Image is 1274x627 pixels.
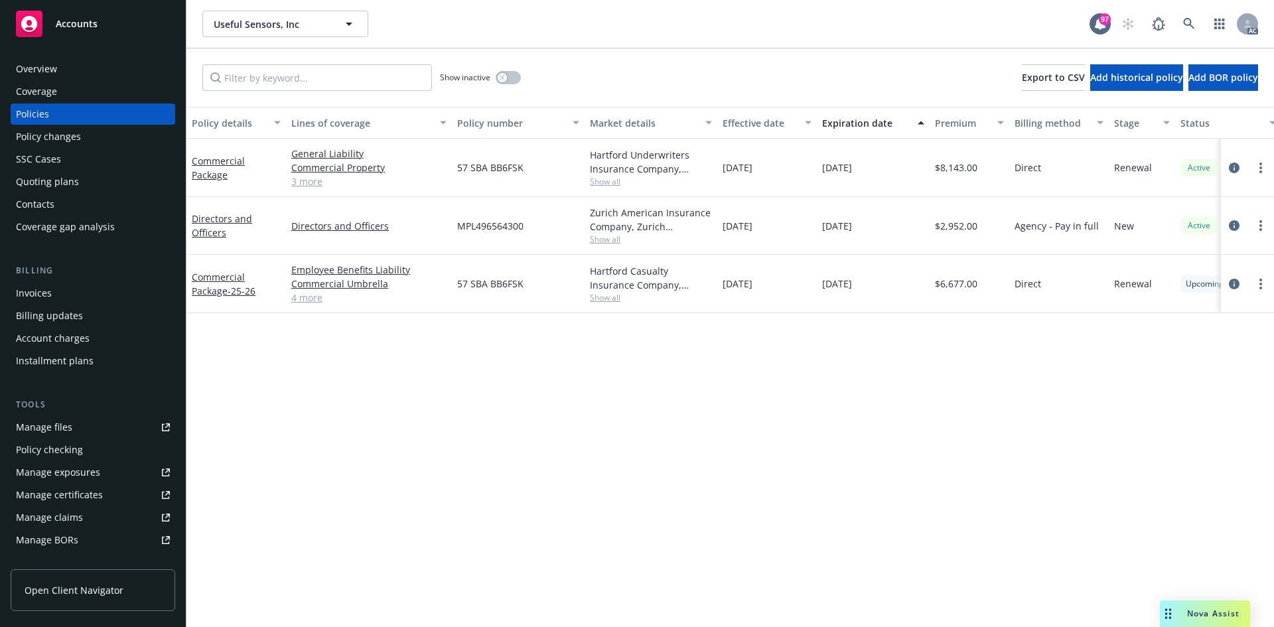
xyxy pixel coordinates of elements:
div: Manage BORs [16,529,78,551]
button: Effective date [717,107,817,139]
a: Manage files [11,417,175,438]
span: Add historical policy [1090,71,1183,84]
a: 3 more [291,174,447,188]
span: [DATE] [822,277,852,291]
button: Expiration date [817,107,930,139]
span: $8,143.00 [935,161,977,174]
a: Commercial Property [291,161,447,174]
a: Summary of insurance [11,552,175,573]
span: Upcoming [1186,278,1224,290]
span: [DATE] [822,161,852,174]
a: Coverage [11,81,175,102]
a: Directors and Officers [291,219,447,233]
div: Effective date [723,116,797,130]
span: 57 SBA BB6FSK [457,161,524,174]
div: Drag to move [1160,600,1176,627]
a: Coverage gap analysis [11,216,175,238]
a: 4 more [291,291,447,305]
a: Employee Benefits Liability [291,263,447,277]
div: Contacts [16,194,54,215]
a: circleInformation [1226,276,1242,292]
span: Add BOR policy [1188,71,1258,84]
button: Add BOR policy [1188,64,1258,91]
div: 97 [1099,13,1111,25]
a: Policy checking [11,439,175,460]
a: SSC Cases [11,149,175,170]
a: circleInformation [1226,160,1242,176]
div: Billing [11,264,175,277]
button: Policy number [452,107,585,139]
span: Nova Assist [1187,608,1239,619]
span: [DATE] [723,161,752,174]
div: Policy changes [16,126,81,147]
div: Billing method [1015,116,1089,130]
a: Report a Bug [1145,11,1172,37]
a: more [1253,160,1269,176]
a: Commercial Package [192,155,245,181]
a: Directors and Officers [192,212,252,239]
span: Active [1186,220,1212,232]
a: Invoices [11,283,175,304]
button: Add historical policy [1090,64,1183,91]
a: Manage claims [11,507,175,528]
div: Overview [16,58,57,80]
div: Quoting plans [16,171,79,192]
a: Commercial Package [192,271,255,297]
div: Hartford Underwriters Insurance Company, Hartford Insurance Group [590,148,712,176]
span: $6,677.00 [935,277,977,291]
button: Premium [930,107,1009,139]
span: Accounts [56,19,98,29]
button: Market details [585,107,717,139]
button: Policy details [186,107,286,139]
div: Manage certificates [16,484,103,506]
span: Direct [1015,161,1041,174]
div: Billing updates [16,305,83,326]
a: Account charges [11,328,175,349]
button: Stage [1109,107,1175,139]
span: $2,952.00 [935,219,977,233]
a: Search [1176,11,1202,37]
a: Quoting plans [11,171,175,192]
div: Coverage gap analysis [16,216,115,238]
span: - 25-26 [228,285,255,297]
div: Policy checking [16,439,83,460]
span: MPL496564300 [457,219,524,233]
a: Installment plans [11,350,175,372]
a: Policies [11,104,175,125]
span: Active [1186,162,1212,174]
span: Show all [590,234,712,245]
a: Manage certificates [11,484,175,506]
span: Show all [590,292,712,303]
button: Lines of coverage [286,107,452,139]
div: Status [1180,116,1261,130]
a: more [1253,276,1269,292]
button: Useful Sensors, Inc [202,11,368,37]
div: Manage files [16,417,72,438]
a: General Liability [291,147,447,161]
button: Billing method [1009,107,1109,139]
div: Market details [590,116,697,130]
div: Policy details [192,116,266,130]
div: Policies [16,104,49,125]
a: Contacts [11,194,175,215]
div: Installment plans [16,350,94,372]
a: Start snowing [1115,11,1141,37]
span: New [1114,219,1134,233]
a: Commercial Umbrella [291,277,447,291]
span: Show inactive [440,72,490,83]
div: Stage [1114,116,1155,130]
span: Useful Sensors, Inc [214,17,328,31]
span: Open Client Navigator [25,583,123,597]
div: Summary of insurance [16,552,117,573]
span: Manage exposures [11,462,175,483]
span: [DATE] [723,219,752,233]
div: Policy number [457,116,565,130]
div: Hartford Casualty Insurance Company, Hartford Insurance Group [590,264,712,292]
span: [DATE] [822,219,852,233]
div: Zurich American Insurance Company, Zurich Insurance Group, CRC Group [590,206,712,234]
div: Manage claims [16,507,83,528]
span: [DATE] [723,277,752,291]
a: Switch app [1206,11,1233,37]
div: Account charges [16,328,90,349]
a: Overview [11,58,175,80]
